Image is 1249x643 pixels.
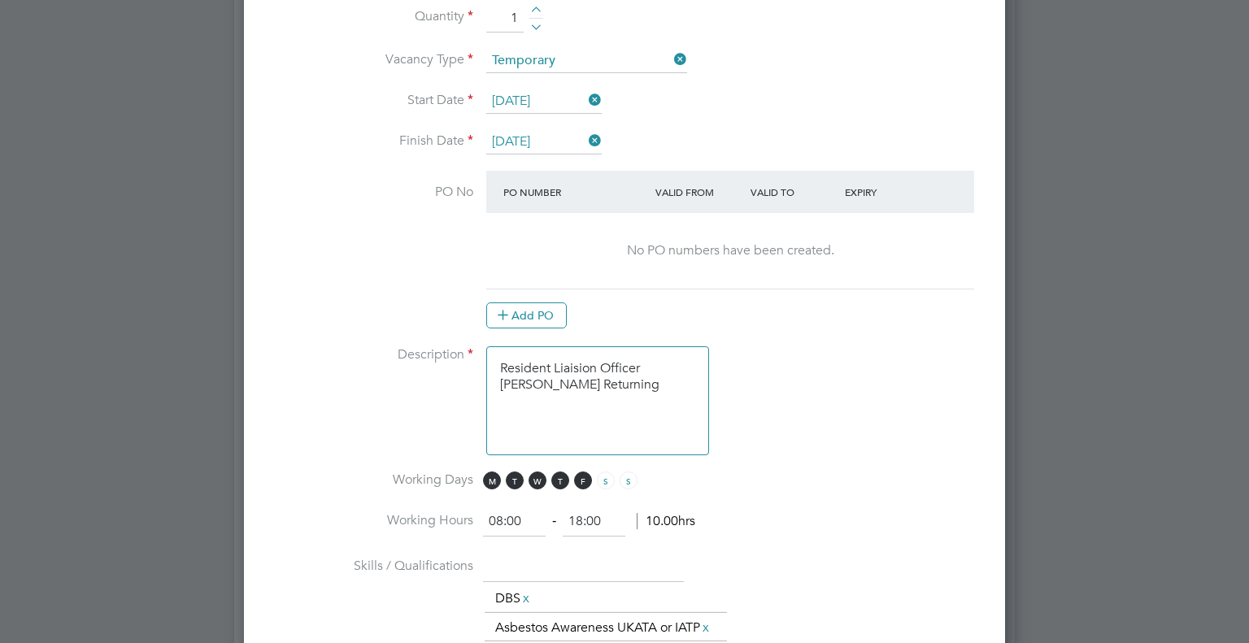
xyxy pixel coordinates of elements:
[486,130,602,154] input: Select one
[651,177,746,206] div: Valid From
[503,242,958,259] div: No PO numbers have been created.
[499,177,651,206] div: PO Number
[270,133,473,150] label: Finish Date
[489,617,718,639] li: Asbestos Awareness UKATA or IATP
[700,617,712,638] a: x
[270,51,473,68] label: Vacancy Type
[520,588,532,609] a: x
[637,513,695,529] span: 10.00hrs
[563,507,625,537] input: 17:00
[483,471,501,489] span: M
[746,177,842,206] div: Valid To
[270,558,473,575] label: Skills / Qualifications
[486,302,567,328] button: Add PO
[270,92,473,109] label: Start Date
[270,8,473,25] label: Quantity
[597,471,615,489] span: S
[270,471,473,489] label: Working Days
[483,507,546,537] input: 08:00
[489,588,538,610] li: DBS
[270,184,473,201] label: PO No
[486,89,602,114] input: Select one
[549,513,559,529] span: ‐
[551,471,569,489] span: T
[620,471,638,489] span: S
[270,512,473,529] label: Working Hours
[574,471,592,489] span: F
[506,471,524,489] span: T
[529,471,546,489] span: W
[270,346,473,363] label: Description
[841,177,936,206] div: Expiry
[486,49,687,73] input: Select one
